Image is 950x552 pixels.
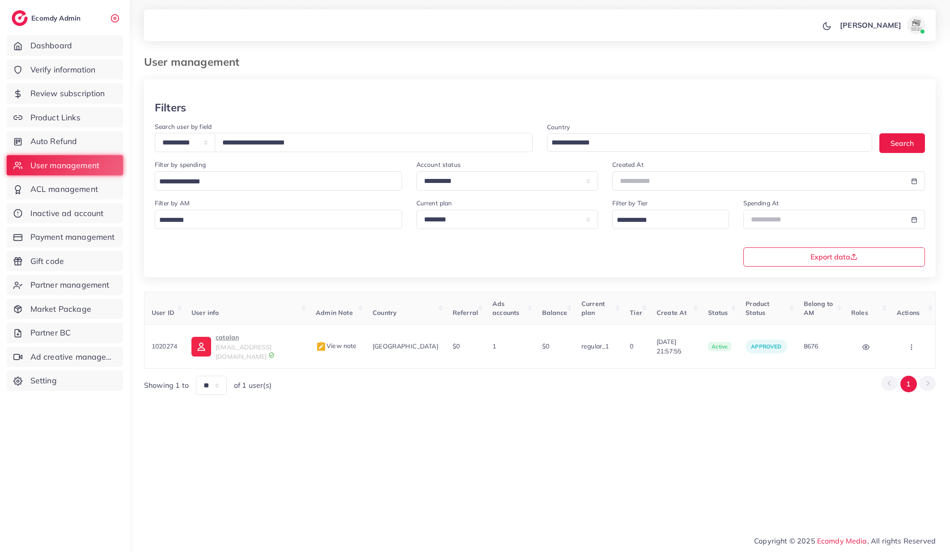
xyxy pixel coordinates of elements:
[30,375,57,386] span: Setting
[191,337,211,357] img: ic-user-info.36bf1079.svg
[7,35,123,56] a: Dashboard
[612,199,648,208] label: Filter by Tier
[30,160,99,171] span: User management
[152,342,177,350] span: 1020274
[30,279,110,291] span: Partner management
[144,55,246,68] h3: User management
[835,16,929,34] a: [PERSON_NAME]avatar
[453,342,460,350] span: $0
[191,309,219,317] span: User info
[7,299,123,319] a: Market Package
[614,213,717,227] input: Search for option
[867,535,936,546] span: , All rights Reserved
[30,40,72,51] span: Dashboard
[840,20,901,30] p: [PERSON_NAME]
[30,208,104,219] span: Inactive ad account
[817,536,867,545] a: Ecomdy Media
[155,210,402,229] div: Search for option
[548,136,861,150] input: Search for option
[804,342,819,350] span: 8676
[7,227,123,247] a: Payment management
[708,342,731,352] span: active
[630,309,642,317] span: Tier
[7,83,123,104] a: Review subscription
[612,210,729,229] div: Search for option
[492,300,519,317] span: Ads accounts
[881,376,936,392] ul: Pagination
[851,309,868,317] span: Roles
[708,309,728,317] span: Status
[7,203,123,224] a: Inactive ad account
[492,342,496,350] span: 1
[12,10,28,26] img: logo
[657,337,694,356] span: [DATE] 21:57:55
[12,10,83,26] a: logoEcomdy Admin
[7,275,123,295] a: Partner management
[879,133,925,153] button: Search
[581,300,605,317] span: Current plan
[156,213,390,227] input: Search for option
[30,327,71,339] span: Partner BC
[453,309,478,317] span: Referral
[268,352,275,358] img: 9CAL8B2pu8EFxCJHYAAAAldEVYdGRhdGU6Y3JlYXRlADIwMjItMTItMDlUMDQ6NTg6MzkrMDA6MDBXSlgLAAAAJXRFWHRkYXR...
[316,342,356,350] span: View note
[542,342,549,350] span: $0
[191,332,301,361] a: catalan[EMAIL_ADDRESS][DOMAIN_NAME]
[155,101,186,114] h3: Filters
[30,351,116,363] span: Ad creative management
[7,107,123,128] a: Product Links
[30,136,77,147] span: Auto Refund
[547,133,872,152] div: Search for option
[897,309,920,317] span: Actions
[612,160,644,169] label: Created At
[900,376,917,392] button: Go to page 1
[746,300,769,317] span: Product Status
[234,380,271,391] span: of 1 user(s)
[316,309,353,317] span: Admin Note
[30,112,81,123] span: Product Links
[7,131,123,152] a: Auto Refund
[30,88,105,99] span: Review subscription
[542,309,567,317] span: Balance
[155,199,190,208] label: Filter by AM
[657,309,687,317] span: Create At
[804,300,833,317] span: Belong to AM
[373,309,397,317] span: Country
[155,171,402,191] div: Search for option
[31,14,83,22] h2: Ecomdy Admin
[907,16,925,34] img: avatar
[7,370,123,391] a: Setting
[7,179,123,200] a: ACL management
[30,64,96,76] span: Verify information
[810,253,857,260] span: Export data
[373,342,438,350] span: [GEOGRAPHIC_DATA]
[30,183,98,195] span: ACL management
[316,341,327,352] img: admin_note.cdd0b510.svg
[152,309,174,317] span: User ID
[743,247,925,267] button: Export data
[630,342,633,350] span: 0
[7,155,123,176] a: User management
[30,255,64,267] span: Gift code
[547,123,570,132] label: Country
[30,303,91,315] span: Market Package
[156,175,390,189] input: Search for option
[155,122,212,131] label: Search user by field
[416,160,461,169] label: Account status
[216,332,301,343] p: catalan
[416,199,452,208] label: Current plan
[7,347,123,367] a: Ad creative management
[155,160,206,169] label: Filter by spending
[7,323,123,343] a: Partner BC
[754,535,936,546] span: Copyright © 2025
[144,380,189,391] span: Showing 1 to
[7,59,123,80] a: Verify information
[216,343,271,360] span: [EMAIL_ADDRESS][DOMAIN_NAME]
[30,231,115,243] span: Payment management
[743,199,779,208] label: Spending At
[7,251,123,272] a: Gift code
[581,342,609,350] span: regular_1
[751,343,781,350] span: approved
